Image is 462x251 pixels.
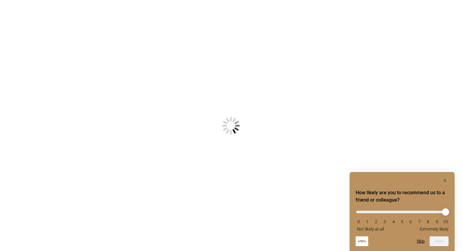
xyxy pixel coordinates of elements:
li: 3 [382,219,388,224]
li: 8 [425,219,431,224]
img: Loading [192,87,270,165]
div: How likely are you to recommend us to a friend or colleague? Select an option from 0 to 10, with ... [356,206,449,231]
h2: How likely are you to recommend us to a friend or colleague? Select an option from 0 to 10, with ... [356,189,449,204]
button: Hide survey [441,177,449,184]
span: Not likely at all [357,227,384,231]
li: 7 [416,219,423,224]
li: 6 [408,219,414,224]
div: How likely are you to recommend us to a friend or colleague? Select an option from 0 to 10, with ... [356,177,449,246]
button: Next question [430,236,449,246]
li: 5 [399,219,405,224]
span: Extremely likely [420,227,449,231]
button: Skip [417,239,425,244]
li: 9 [434,219,440,224]
li: 1 [364,219,370,224]
li: 2 [373,219,379,224]
li: 10 [442,219,449,224]
li: 4 [391,219,397,224]
li: 0 [356,219,362,224]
